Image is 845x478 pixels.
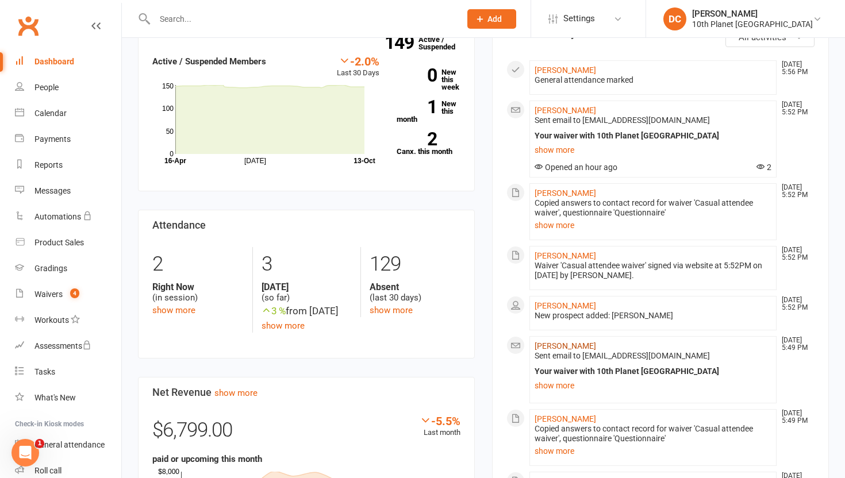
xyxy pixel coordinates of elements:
[15,385,121,411] a: What's New
[15,256,121,282] a: Gradings
[34,341,91,350] div: Assessments
[776,410,814,425] time: [DATE] 5:49 PM
[370,247,460,282] div: 129
[535,198,771,218] div: Copied answers to contact record for waiver 'Casual attendee waiver', questionnaire 'Questionnaire'
[535,218,771,230] a: show more
[535,188,596,198] a: [PERSON_NAME]
[34,264,67,273] div: Gradings
[397,68,461,91] a: 0New this week
[34,160,63,169] div: Reports
[15,101,121,126] a: Calendar
[11,439,39,467] iframe: Intercom live chat
[152,454,262,464] strong: paid or upcoming this month
[418,27,469,59] a: 149Active / Suspended
[535,341,596,350] a: [PERSON_NAME]
[370,282,460,292] strong: Absent
[535,261,771,280] div: Waiver 'Casual attendee waiver' signed via website at 5:52PM on [DATE] by [PERSON_NAME].
[535,424,771,444] div: Copied answers to contact record for waiver 'Casual attendee waiver', questionnaire 'Questionnaire'
[663,7,686,30] div: DC
[535,251,596,260] a: [PERSON_NAME]
[35,439,44,448] span: 1
[420,414,460,439] div: Last month
[152,305,195,315] a: show more
[535,377,771,394] a: show more
[776,296,814,311] time: [DATE] 5:52 PM
[692,19,813,29] div: 10th Planet [GEOGRAPHIC_DATA]
[152,247,244,282] div: 2
[506,28,815,39] h3: Recent Activity
[34,83,59,92] div: People
[535,65,596,75] a: [PERSON_NAME]
[535,301,596,310] a: [PERSON_NAME]
[370,305,413,315] a: show more
[15,307,121,333] a: Workouts
[34,212,81,221] div: Automations
[467,9,516,29] button: Add
[152,414,460,452] div: $6,799.00
[152,56,266,67] strong: Active / Suspended Members
[152,387,460,398] h3: Net Revenue
[15,204,121,230] a: Automations
[397,132,461,155] a: 2Canx. this month
[739,32,786,43] span: All activities
[535,115,710,125] span: Sent email to [EMAIL_ADDRESS][DOMAIN_NAME]
[262,305,286,317] span: 3 %
[34,186,71,195] div: Messages
[262,282,352,303] div: (so far)
[34,315,69,325] div: Workouts
[15,49,121,75] a: Dashboard
[152,28,460,39] h3: Members
[397,67,437,84] strong: 0
[337,55,379,79] div: Last 30 Days
[535,414,596,423] a: [PERSON_NAME]
[776,101,814,116] time: [DATE] 5:52 PM
[15,126,121,152] a: Payments
[15,230,121,256] a: Product Sales
[776,184,814,199] time: [DATE] 5:52 PM
[535,163,617,172] span: Opened an hour ago
[151,11,452,27] input: Search...
[535,351,710,360] span: Sent email to [EMAIL_ADDRESS][DOMAIN_NAME]
[776,246,814,261] time: [DATE] 5:52 PM
[34,440,105,449] div: General attendance
[397,100,461,123] a: 1New this month
[34,109,67,118] div: Calendar
[15,432,121,458] a: General attendance kiosk mode
[535,131,771,141] div: Your waiver with 10th Planet [GEOGRAPHIC_DATA]
[535,311,771,321] div: New prospect added: [PERSON_NAME]
[15,152,121,178] a: Reports
[34,290,63,299] div: Waivers
[34,393,76,402] div: What's New
[214,388,258,398] a: show more
[152,282,244,292] strong: Right Now
[15,75,121,101] a: People
[397,130,437,148] strong: 2
[337,55,379,67] div: -2.0%
[535,367,771,376] div: Your waiver with 10th Planet [GEOGRAPHIC_DATA]
[535,75,771,85] div: General attendance marked
[34,57,74,66] div: Dashboard
[776,337,814,352] time: [DATE] 5:49 PM
[535,444,771,456] a: show more
[15,282,121,307] a: Waivers 4
[370,282,460,303] div: (last 30 days)
[535,142,771,158] a: show more
[34,134,71,144] div: Payments
[776,61,814,76] time: [DATE] 5:56 PM
[152,282,244,303] div: (in session)
[34,367,55,376] div: Tasks
[34,466,62,475] div: Roll call
[385,34,418,51] strong: 149
[420,414,460,427] div: -5.5%
[152,219,460,231] h3: Attendance
[15,359,121,385] a: Tasks
[535,106,596,115] a: [PERSON_NAME]
[397,98,437,115] strong: 1
[262,282,352,292] strong: [DATE]
[70,288,79,298] span: 4
[487,14,502,24] span: Add
[563,6,595,32] span: Settings
[15,333,121,359] a: Assessments
[262,247,352,282] div: 3
[14,11,43,40] a: Clubworx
